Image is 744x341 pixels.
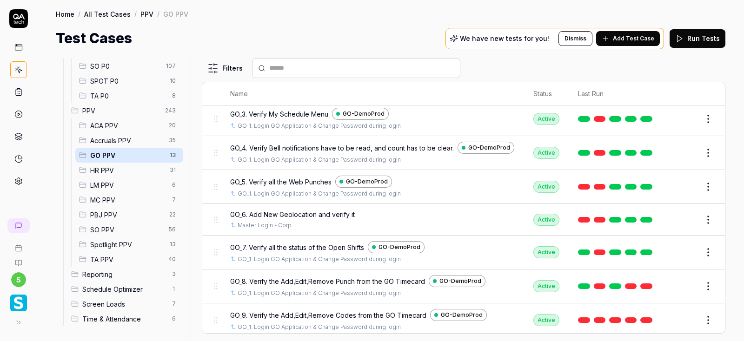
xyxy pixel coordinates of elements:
div: Drag to reorderScreen Loads7 [67,296,183,311]
span: GO-DemoProd [439,277,481,285]
span: 243 [161,105,179,116]
div: Active [533,314,559,326]
span: Reporting [82,269,166,279]
span: 22 [166,209,179,220]
span: MC PPV [90,195,166,205]
tr: GO_5. Verify all the Web PunchesGO-DemoProdGO_1. Login GO Application & Change Password during lo... [202,170,725,204]
button: Add Test Case [596,31,660,46]
div: Drag to reorderSpotlight PPV13 [75,237,183,252]
button: s [11,272,26,287]
a: All Test Cases [84,9,131,19]
div: Active [533,280,559,292]
div: / [157,9,159,19]
span: LM PPV [90,180,166,190]
span: 13 [166,239,179,250]
div: Drag to reorderAccruals PPV35 [75,133,183,148]
span: HR PPV [90,165,164,175]
a: GO-DemoProd [332,108,389,120]
span: 20 [165,120,179,131]
div: Drag to reorderTA PPV40 [75,252,183,267]
span: TA P0 [90,91,166,101]
a: Documentation [4,252,33,267]
span: Time & Attendance [82,314,166,324]
th: Name [221,82,524,105]
p: We have new tests for you! [460,35,549,42]
th: Last Run [569,82,665,105]
span: PPV [82,106,159,116]
div: Active [533,246,559,258]
span: ACA PPV [90,121,163,131]
tr: GO_4. Verify Bell notifications have to be read, and count has to be clear.GO-DemoProdGO_1. Login... [202,136,725,170]
a: GO-DemoProd [335,176,392,188]
tr: GO_9. Verify the Add,Edit,Remove Codes from the GO TimecardGO-DemoProdGO_1. Login GO Application ... [202,303,725,337]
span: GO_6. Add New Geolocation and verify it [230,210,355,219]
span: 40 [165,254,179,265]
tr: GO_7. Verify all the status of the Open ShiftsGO-DemoProdGO_1. Login GO Application & Change Pass... [202,236,725,269]
div: Active [533,113,559,125]
span: 56 [165,224,179,235]
div: Active [533,147,559,159]
span: 8 [168,90,179,101]
div: Drag to reorderReporting3 [67,267,183,282]
div: Drag to reorderPBJ PPV22 [75,207,183,222]
a: PPV [140,9,153,19]
div: / [78,9,80,19]
a: GO_1. Login GO Application & Change Password during login [238,156,401,164]
span: Screen Loads [82,299,166,309]
span: 35 [165,135,179,146]
a: GO-DemoProd [458,142,514,154]
a: New conversation [7,218,30,233]
span: GO-DemoProd [379,243,420,251]
span: 31 [166,164,179,176]
button: Dismiss [558,31,592,46]
a: GO-DemoProd [429,275,485,287]
tr: GO_8. Verify the Add,Edit,Remove Punch from the GO TimecardGO-DemoProdGO_1. Login GO Application ... [202,269,725,303]
span: 7 [168,298,179,309]
div: Drag to reorderGO PPV13 [75,148,183,163]
span: TA PPV [90,255,163,264]
h1: Test Cases [56,28,132,49]
span: PBJ PPV [90,210,164,220]
span: SPOT P0 [90,76,164,86]
div: / [134,9,137,19]
span: 3 [168,269,179,280]
div: Drag to reorderMC PPV7 [75,192,183,207]
span: GO_9. Verify the Add,Edit,Remove Codes from the GO Timecard [230,310,426,320]
div: Active [533,214,559,226]
tr: GO_3. Verify My Schedule MenuGO-DemoProdGO_1. Login GO Application & Change Password during login... [202,102,725,136]
img: Smartlinx Logo [10,295,27,311]
span: 6 [168,313,179,324]
span: Schedule Optimizer [82,284,166,294]
button: Smartlinx Logo [4,287,33,313]
div: Drag to reorderHR PPV31 [75,163,183,177]
span: Add Test Case [613,34,654,43]
span: 13 [166,150,179,161]
span: 6 [168,179,179,190]
span: GO PPV [90,151,164,160]
div: Drag to reorderPPV243 [67,103,183,118]
span: 107 [162,60,179,72]
div: Drag to reorderTime & Attendance6 [67,311,183,326]
span: 7 [168,194,179,205]
button: Run Tests [670,29,725,48]
a: GO_1. Login GO Application & Change Password during login [238,255,401,263]
span: GO-DemoProd [343,110,385,118]
a: Book a call with us [4,237,33,252]
th: Status [524,82,569,105]
tr: GO_6. Add New Geolocation and verify itMaster Login - CorpActive [202,204,725,236]
span: SO PPV [90,225,163,235]
a: GO_1. Login GO Application & Change Password during login [238,122,401,130]
a: GO-DemoProd [430,309,487,321]
span: GO_4. Verify Bell notifications have to be read, and count has to be clear. [230,143,454,153]
span: GO_8. Verify the Add,Edit,Remove Punch from the GO Timecard [230,276,425,286]
span: GO-DemoProd [346,177,388,186]
span: GO_7. Verify all the status of the Open Shifts [230,243,364,252]
span: GO_5. Verify all the Web Punches [230,177,332,187]
div: Drag to reorderSPOT P010 [75,73,183,88]
a: GO_1. Login GO Application & Change Password during login [238,323,401,331]
button: Filters [202,59,248,78]
span: 10 [166,75,179,86]
a: Master Login - Corp [238,221,292,230]
a: GO-DemoProd [368,241,425,253]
